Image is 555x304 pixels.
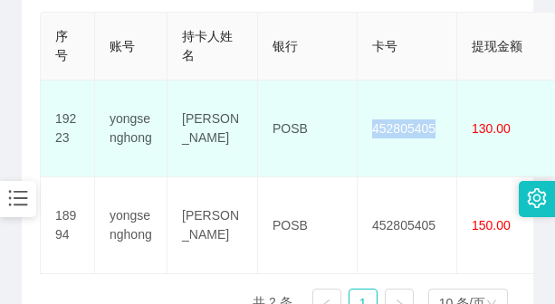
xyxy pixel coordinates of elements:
[41,81,95,177] td: 19223
[358,81,457,177] td: 452805405
[95,177,167,274] td: yongsenghong
[372,39,397,53] span: 卡号
[41,177,95,274] td: 18994
[472,218,511,233] span: 150.00
[472,39,522,53] span: 提现金额
[110,39,135,53] span: 账号
[527,188,547,208] i: 图标: setting
[258,177,358,274] td: POSB
[273,39,298,53] span: 银行
[358,177,457,274] td: 452805405
[472,121,511,136] span: 130.00
[167,177,258,274] td: [PERSON_NAME]
[258,81,358,177] td: POSB
[6,186,30,210] i: 图标: bars
[167,81,258,177] td: [PERSON_NAME]
[95,81,167,177] td: yongsenghong
[182,29,233,62] span: 持卡人姓名
[55,29,68,62] span: 序号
